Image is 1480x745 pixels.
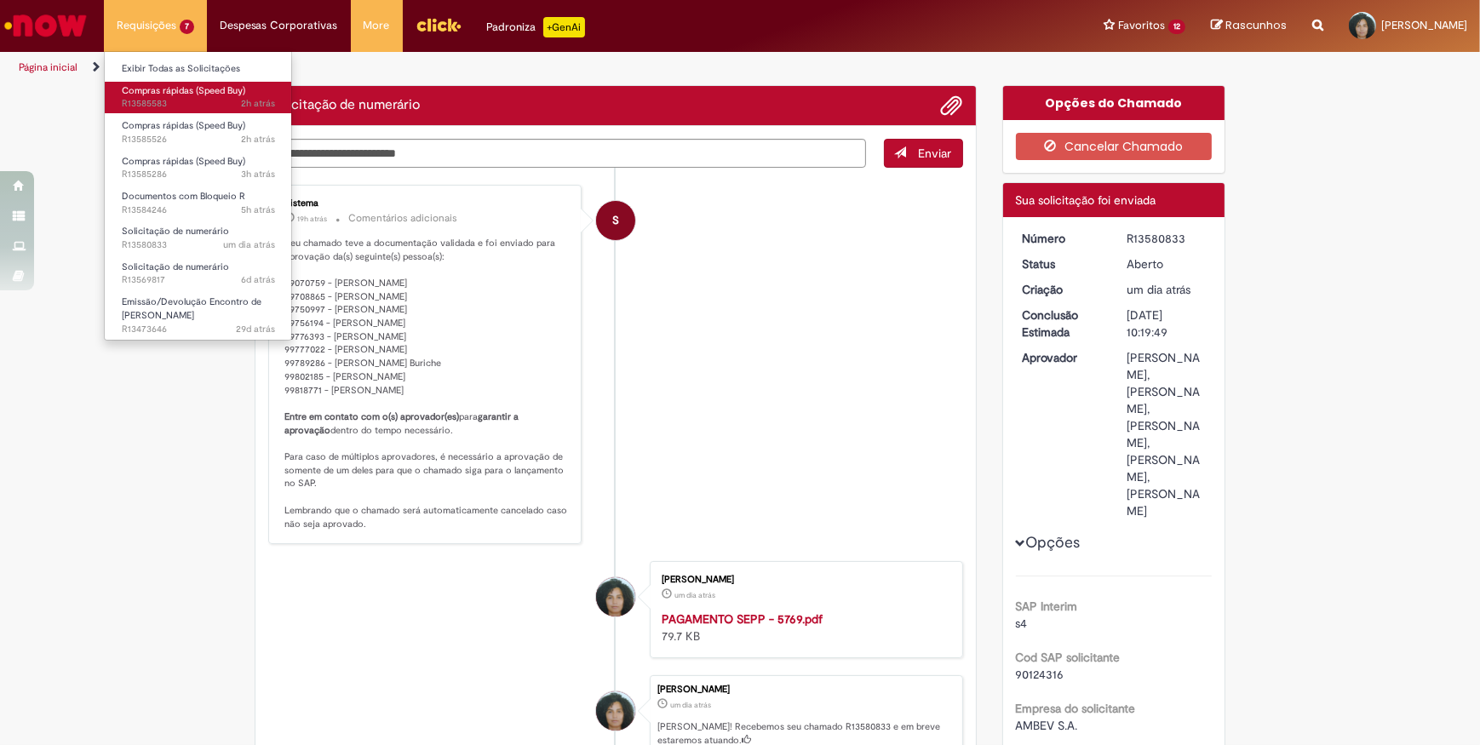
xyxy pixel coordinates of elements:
span: S [612,200,619,241]
h2: Solicitação de numerário Histórico de tíquete [268,98,420,113]
span: 2h atrás [241,97,275,110]
a: PAGAMENTO SEPP - 5769.pdf [662,611,823,627]
time: 30/09/2025 11:19:45 [1127,282,1190,297]
span: More [364,17,390,34]
div: Rafaela Alvina Barata [596,691,635,731]
button: Adicionar anexos [941,95,963,117]
span: um dia atrás [1127,282,1190,297]
dt: Criação [1010,281,1115,298]
button: Enviar [884,139,963,168]
span: s4 [1016,616,1028,631]
div: Sistema [284,198,568,209]
b: SAP Interim [1016,599,1078,614]
span: R13584246 [122,203,275,217]
span: 7 [180,20,194,34]
span: R13585286 [122,168,275,181]
b: Cod SAP solicitante [1016,650,1121,665]
img: click_logo_yellow_360x200.png [416,12,462,37]
time: 30/09/2025 11:19:45 [670,700,711,710]
div: [PERSON_NAME], [PERSON_NAME], [PERSON_NAME], [PERSON_NAME], [PERSON_NAME] [1127,349,1206,519]
a: Exibir Todas as Solicitações [105,60,292,78]
span: um dia atrás [223,238,275,251]
a: Aberto R13584246 : Documentos com Bloqueio R [105,187,292,219]
span: R13585583 [122,97,275,111]
span: Emissão/Devolução Encontro de [PERSON_NAME] [122,295,261,322]
time: 01/10/2025 08:51:37 [241,203,275,216]
dt: Número [1010,230,1115,247]
div: Aberto [1127,255,1206,272]
a: Aberto R13473646 : Emissão/Devolução Encontro de Contas Fornecedor [105,293,292,330]
time: 30/09/2025 18:45:15 [297,214,327,224]
span: 12 [1168,20,1185,34]
span: R13569817 [122,273,275,287]
div: Opções do Chamado [1003,86,1225,120]
img: ServiceNow [2,9,89,43]
a: Aberto R13580833 : Solicitação de numerário [105,222,292,254]
time: 01/10/2025 11:51:57 [241,97,275,110]
p: +GenAi [543,17,585,37]
span: 6d atrás [241,273,275,286]
small: Comentários adicionais [348,211,457,226]
span: 3h atrás [241,168,275,181]
span: 5h atrás [241,203,275,216]
span: Rascunhos [1225,17,1287,33]
div: Rafaela Alvina Barata [596,577,635,616]
span: Compras rápidas (Speed Buy) [122,119,245,132]
span: 2h atrás [241,133,275,146]
div: Padroniza [487,17,585,37]
span: Compras rápidas (Speed Buy) [122,84,245,97]
span: R13580833 [122,238,275,252]
time: 26/09/2025 10:35:39 [241,273,275,286]
textarea: Digite sua mensagem aqui... [268,139,866,168]
div: 30/09/2025 11:19:45 [1127,281,1206,298]
span: Despesas Corporativas [220,17,338,34]
a: Página inicial [19,60,77,74]
time: 01/10/2025 11:10:03 [241,168,275,181]
p: Seu chamado teve a documentação validada e foi enviado para aprovação da(s) seguinte(s) pessoa(s)... [284,237,568,530]
div: R13580833 [1127,230,1206,247]
div: 79.7 KB [662,610,945,645]
span: um dia atrás [674,590,715,600]
span: 90124316 [1016,667,1064,682]
div: [PERSON_NAME] [662,575,945,585]
time: 30/09/2025 11:19:38 [674,590,715,600]
span: 19h atrás [297,214,327,224]
time: 01/10/2025 11:43:44 [241,133,275,146]
span: R13473646 [122,323,275,336]
span: Solicitação de numerário [122,261,229,273]
time: 02/09/2025 16:10:53 [236,323,275,335]
a: Aberto R13585583 : Compras rápidas (Speed Buy) [105,82,292,113]
dt: Conclusão Estimada [1010,307,1115,341]
time: 30/09/2025 11:19:45 [223,238,275,251]
span: Compras rápidas (Speed Buy) [122,155,245,168]
b: Entre em contato com o(s) aprovador(es) [284,410,459,423]
a: Aberto R13585526 : Compras rápidas (Speed Buy) [105,117,292,148]
span: Documentos com Bloqueio R [122,190,245,203]
button: Cancelar Chamado [1016,133,1213,160]
b: Empresa do solicitante [1016,701,1136,716]
span: [PERSON_NAME] [1381,18,1467,32]
dt: Status [1010,255,1115,272]
span: Requisições [117,17,176,34]
ul: Trilhas de página [13,52,974,83]
div: [PERSON_NAME] [657,685,954,695]
a: Rascunhos [1211,18,1287,34]
ul: Requisições [104,51,292,341]
b: garantir a aprovação [284,410,521,437]
a: Aberto R13585286 : Compras rápidas (Speed Buy) [105,152,292,184]
div: [DATE] 10:19:49 [1127,307,1206,341]
dt: Aprovador [1010,349,1115,366]
span: AMBEV S.A. [1016,718,1078,733]
span: Solicitação de numerário [122,225,229,238]
span: Enviar [919,146,952,161]
div: System [596,201,635,240]
span: 29d atrás [236,323,275,335]
span: Favoritos [1118,17,1165,34]
span: R13585526 [122,133,275,146]
a: Aberto R13569817 : Solicitação de numerário [105,258,292,289]
span: um dia atrás [670,700,711,710]
span: Sua solicitação foi enviada [1016,192,1156,208]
